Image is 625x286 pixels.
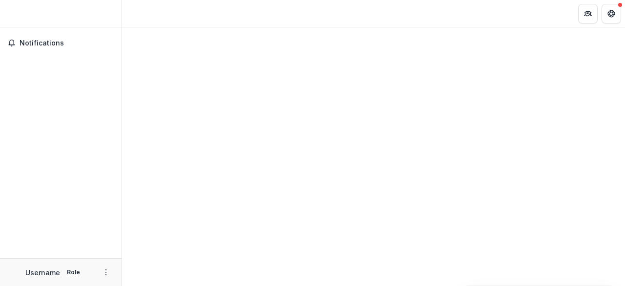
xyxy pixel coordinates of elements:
[20,39,114,47] span: Notifications
[25,267,60,278] p: Username
[100,266,112,278] button: More
[602,4,621,23] button: Get Help
[4,35,118,51] button: Notifications
[64,268,83,277] p: Role
[578,4,598,23] button: Partners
